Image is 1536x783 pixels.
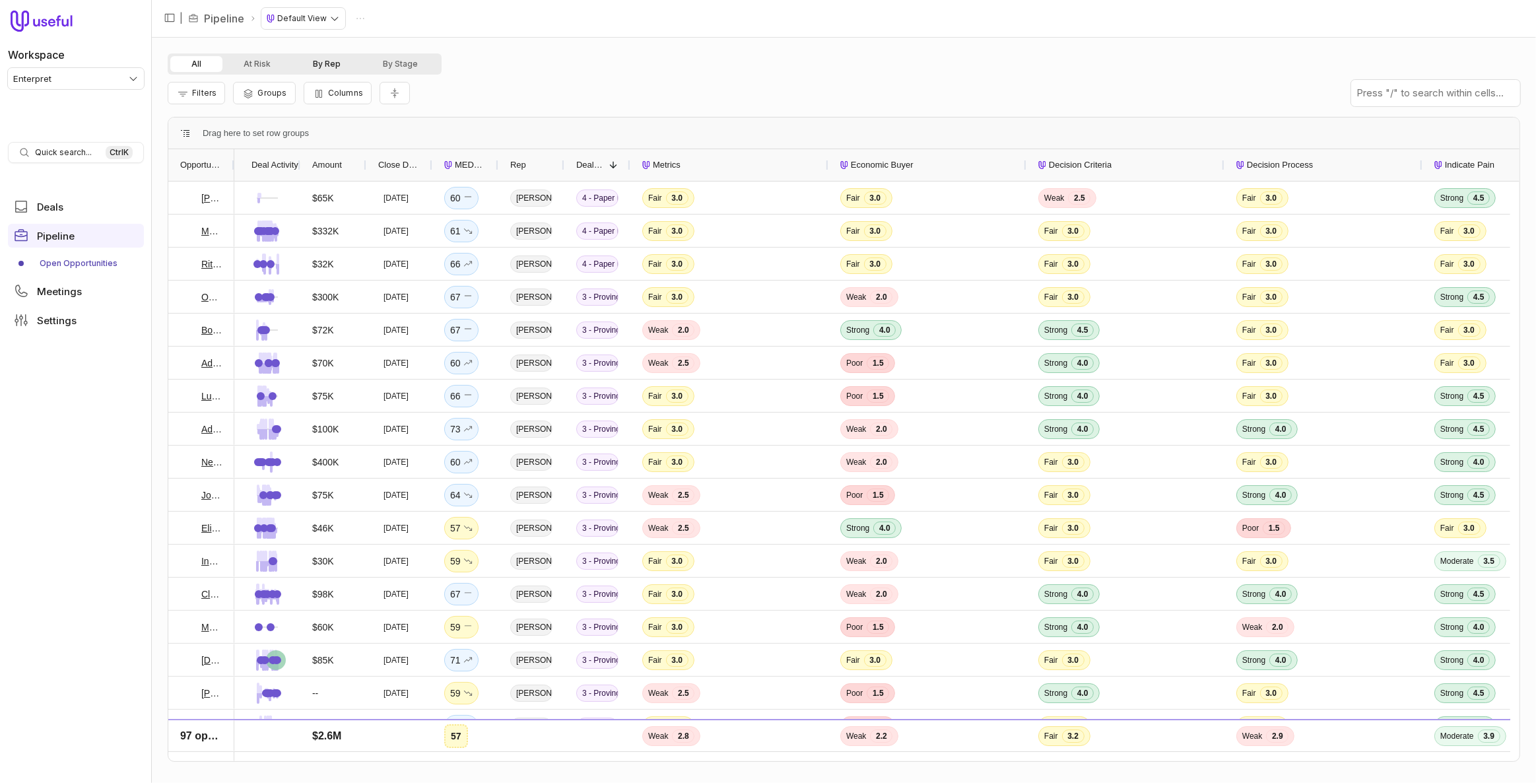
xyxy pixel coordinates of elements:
span: Strong [846,523,869,533]
span: Strong [1044,589,1067,599]
span: Filters [192,88,217,98]
a: Meta Reality Labs [201,223,222,239]
div: $332K [312,223,339,239]
span: 3.0 [1260,257,1283,271]
span: [PERSON_NAME] [510,222,552,240]
a: Meetings [8,279,144,303]
span: 2.0 [870,588,892,601]
span: Strong [1440,622,1463,632]
span: 3.0 [864,257,886,271]
div: 67 [450,586,473,602]
span: Fair [648,556,662,566]
span: Fair [1440,325,1454,335]
span: 2.5 [672,357,694,370]
span: 3.0 [666,257,688,271]
span: 4.0 [1467,621,1490,634]
span: 3.0 [1260,191,1283,205]
span: Fair [648,292,662,302]
span: 4.0 [1071,423,1094,436]
span: 4.0 [1269,489,1292,502]
span: Fair [648,655,662,665]
span: Strong [1044,391,1067,401]
span: Opportunity [180,157,222,173]
span: 3.0 [666,588,688,601]
span: 3.0 [666,290,688,304]
span: Fair [648,259,662,269]
time: [DATE] [384,457,409,467]
span: Poor [846,622,863,632]
span: 3.0 [666,555,688,568]
button: All [170,56,222,72]
time: [DATE] [384,556,409,566]
span: [PERSON_NAME] [510,520,552,537]
div: 60 [450,454,473,470]
time: [DATE] [384,325,409,335]
span: Strong [1242,424,1265,434]
time: [DATE] [384,391,409,401]
a: Netflix - Upsell/Renewal [201,454,222,470]
span: 4.5 [1467,390,1490,403]
div: 60 [450,190,473,206]
span: 3 - Proving Value [576,289,618,306]
span: Weak [846,457,866,467]
a: Adyen- New Business [201,355,222,371]
span: 3.0 [666,456,688,469]
span: Weak [648,490,668,500]
span: 4.0 [1269,588,1292,601]
div: 73 [450,421,473,437]
time: [DATE] [384,193,409,203]
span: Strong [1440,457,1463,467]
span: MEDDICC Score [455,157,486,173]
span: Poor [846,358,863,368]
span: Fair [1242,259,1256,269]
span: 2.0 [672,323,694,337]
time: [DATE] [384,655,409,665]
div: 61 [450,223,473,239]
span: Fair [1242,226,1256,236]
div: 67 [450,322,473,338]
span: Strong [1044,325,1067,335]
span: Fair [1044,226,1058,236]
span: [PERSON_NAME] [510,487,552,504]
span: [PERSON_NAME] [510,454,552,471]
span: 4.0 [1269,423,1292,436]
span: Fair [1242,193,1256,203]
span: 3.0 [1062,654,1085,667]
a: Ritual [201,256,222,272]
span: Fair [1440,523,1454,533]
button: At Risk [222,56,292,72]
span: 3.0 [1062,290,1085,304]
span: Weak [846,292,866,302]
span: 3.0 [864,191,886,205]
span: 3.0 [666,423,688,436]
div: $30K [312,553,334,569]
span: Fair [648,391,662,401]
div: $100K [312,421,339,437]
span: Fair [1440,259,1454,269]
button: Group Pipeline [233,82,295,104]
span: Fair [1044,490,1058,500]
span: Fair [1242,325,1256,335]
span: 3.5 [1478,555,1500,568]
div: Pipeline submenu [8,253,144,274]
span: [PERSON_NAME] [510,421,552,438]
span: 3 - Proving Value [576,322,618,339]
div: 66 [450,388,473,404]
span: Fair [1044,292,1058,302]
span: 1.5 [867,390,889,403]
div: 60 [450,355,473,371]
a: [PERSON_NAME]-sell [201,685,222,701]
span: Fair [1440,226,1454,236]
span: Strong [1440,193,1463,203]
span: Fair [846,655,860,665]
span: Weak [846,556,866,566]
span: Weak [1242,622,1262,632]
span: 3.0 [1260,290,1283,304]
span: [PERSON_NAME] [510,652,552,669]
span: Fair [846,193,860,203]
span: [PERSON_NAME] [510,355,552,372]
span: 2.5 [672,522,694,535]
span: No change [463,289,473,305]
div: Row Groups [203,125,309,141]
a: Boulevard - New Business [201,322,222,338]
